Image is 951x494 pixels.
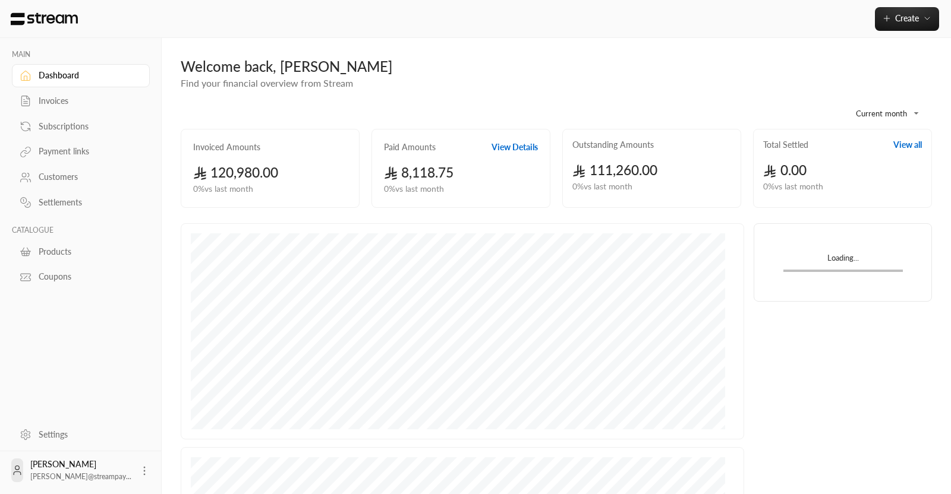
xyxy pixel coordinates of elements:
a: Dashboard [12,64,150,87]
a: Coupons [12,265,150,289]
span: 111,260.00 [572,162,657,178]
a: Products [12,240,150,263]
h2: Total Settled [763,139,808,151]
span: 120,980.00 [193,164,278,180]
div: Current month [837,98,926,129]
span: 0 % vs last month [193,183,253,195]
div: Settings [39,429,135,441]
h2: Outstanding Amounts [572,139,654,151]
span: 0.00 [763,162,807,178]
div: Settlements [39,197,135,208]
div: Welcome back, [PERSON_NAME] [181,57,932,76]
div: Invoices [39,95,135,107]
img: Logo [10,12,79,26]
a: Invoices [12,90,150,113]
div: Customers [39,171,135,183]
button: Create [875,7,939,31]
span: 0 % vs last month [384,183,444,195]
div: [PERSON_NAME] [30,458,131,482]
span: 0 % vs last month [572,180,632,193]
div: Coupons [39,271,135,283]
p: CATALOGUE [12,226,150,235]
a: Settings [12,423,150,446]
h2: Invoiced Amounts [193,141,260,153]
div: Loading... [783,252,903,270]
a: Customers [12,166,150,189]
span: 0 % vs last month [763,180,823,193]
p: MAIN [12,50,150,59]
span: Create [895,13,919,23]
span: 8,118.75 [384,164,454,180]
button: View Details [492,141,538,153]
div: Dashboard [39,69,135,81]
a: Settlements [12,191,150,214]
div: Payment links [39,145,135,157]
button: View all [893,139,922,151]
h2: Paid Amounts [384,141,436,153]
span: [PERSON_NAME]@streampay... [30,472,131,481]
span: Find your financial overview from Stream [181,77,353,88]
a: Subscriptions [12,115,150,138]
div: Products [39,246,135,258]
a: Payment links [12,140,150,163]
div: Subscriptions [39,121,135,132]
